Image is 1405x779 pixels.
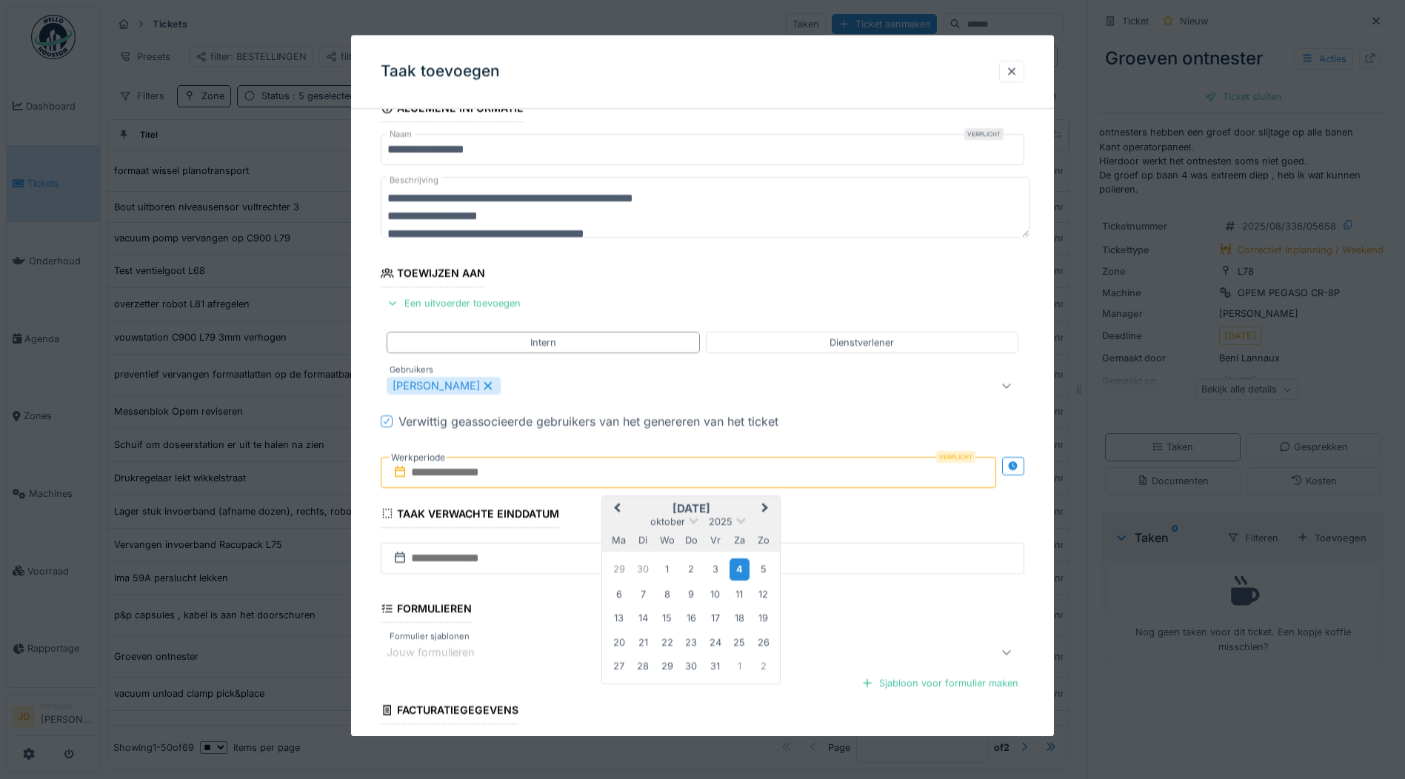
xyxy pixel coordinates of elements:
div: Choose vrijdag 17 oktober 2025 [705,609,725,629]
div: Choose maandag 27 oktober 2025 [609,657,629,677]
div: Choose zaterdag 4 oktober 2025 [730,559,750,581]
div: Choose vrijdag 3 oktober 2025 [705,560,725,580]
div: Algemene informatie [381,97,524,122]
div: Choose woensdag 8 oktober 2025 [657,584,677,604]
h3: Taak toevoegen [381,62,500,81]
div: Taak verwachte einddatum [381,503,559,528]
div: Choose zaterdag 18 oktober 2025 [730,609,750,629]
div: Choose donderdag 23 oktober 2025 [681,632,701,652]
div: [PERSON_NAME] [387,377,501,395]
label: Formulier sjablonen [387,630,473,643]
div: Choose zaterdag 11 oktober 2025 [730,584,750,604]
div: Choose woensdag 1 oktober 2025 [657,560,677,580]
div: vrijdag [705,530,725,550]
div: Choose woensdag 29 oktober 2025 [657,657,677,677]
div: Jouw formulieren [387,645,495,661]
label: Gebruikers [387,364,436,376]
div: Choose dinsdag 21 oktober 2025 [633,632,653,652]
span: oktober [650,516,685,527]
div: Choose dinsdag 28 oktober 2025 [633,657,653,677]
button: Next Month [755,498,778,521]
div: Choose maandag 20 oktober 2025 [609,632,629,652]
div: Choose zondag 12 oktober 2025 [753,584,773,604]
div: Choose vrijdag 31 oktober 2025 [705,657,725,677]
div: Choose donderdag 30 oktober 2025 [681,657,701,677]
span: 2025 [709,516,732,527]
label: Naam [387,128,415,141]
div: Choose zondag 5 oktober 2025 [753,560,773,580]
div: Sjabloon voor formulier maken [855,673,1024,693]
div: Choose vrijdag 24 oktober 2025 [705,632,725,652]
div: maandag [609,530,629,550]
div: Choose maandag 29 september 2025 [609,560,629,580]
div: Een uitvoerder toevoegen [381,294,527,314]
div: Formulieren [381,598,472,623]
div: Choose zondag 2 november 2025 [753,657,773,677]
div: Verplicht [936,451,975,463]
div: Choose donderdag 9 oktober 2025 [681,584,701,604]
div: Choose woensdag 15 oktober 2025 [657,609,677,629]
div: Choose dinsdag 14 oktober 2025 [633,609,653,629]
button: Previous Month [604,498,627,521]
div: Choose zaterdag 25 oktober 2025 [730,632,750,652]
div: Verwittig geassocieerde gebruikers van het genereren van het ticket [398,412,778,430]
div: dinsdag [633,530,653,550]
div: Facturatiegegevens [381,700,518,725]
div: Choose zondag 19 oktober 2025 [753,609,773,629]
label: Werkperiode [390,449,447,466]
div: Choose donderdag 16 oktober 2025 [681,609,701,629]
div: Choose dinsdag 30 september 2025 [633,560,653,580]
div: zondag [753,530,773,550]
div: woensdag [657,530,677,550]
div: Choose dinsdag 7 oktober 2025 [633,584,653,604]
div: Choose vrijdag 10 oktober 2025 [705,584,725,604]
div: donderdag [681,530,701,550]
div: Toewijzen aan [381,263,485,288]
div: Dienstverlener [830,335,894,350]
div: Choose maandag 6 oktober 2025 [609,584,629,604]
div: Verplicht [964,128,1004,140]
h2: [DATE] [602,502,780,515]
div: Choose woensdag 22 oktober 2025 [657,632,677,652]
div: Choose zondag 26 oktober 2025 [753,632,773,652]
label: Beschrijving [387,171,441,190]
div: Choose maandag 13 oktober 2025 [609,609,629,629]
div: Choose zaterdag 1 november 2025 [730,657,750,677]
div: Month oktober, 2025 [607,557,775,678]
div: Intern [530,335,556,350]
div: Choose donderdag 2 oktober 2025 [681,560,701,580]
div: zaterdag [730,530,750,550]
